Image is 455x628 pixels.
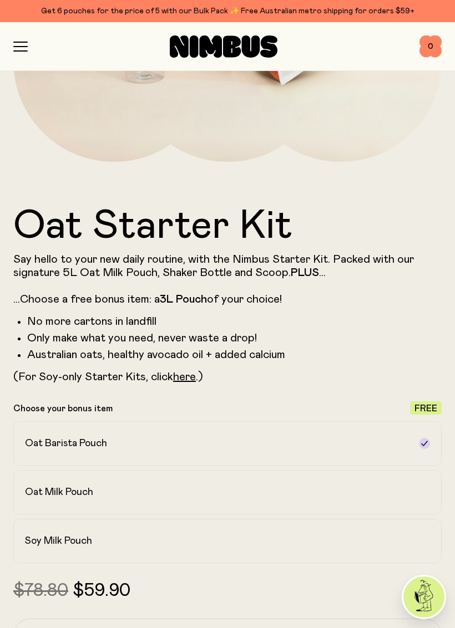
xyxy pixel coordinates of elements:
[27,315,442,328] li: No more cartons in landfill
[13,582,68,600] span: $78.80
[25,486,93,499] h2: Oat Milk Pouch
[13,403,113,414] p: Choose your bonus item
[414,404,437,413] span: Free
[176,294,207,305] strong: Pouch
[25,437,107,450] h2: Oat Barista Pouch
[13,206,442,246] h1: Oat Starter Kit
[160,294,173,305] strong: 3L
[25,534,92,548] h2: Soy Milk Pouch
[13,253,442,306] p: Say hello to your new daily routine, with the Nimbus Starter Kit. Packed with our signature 5L Oa...
[27,331,442,345] li: Only make what you need, never waste a drop!
[73,582,130,600] span: $59.90
[27,348,442,361] li: Australian oats, healthy avocado oil + added calcium
[13,370,442,384] p: (For Soy-only Starter Kits, click .)
[13,4,442,18] div: Get 6 pouches for the price of 5 with our Bulk Pack ✨ Free Australian metro shipping for orders $59+
[291,267,319,278] strong: PLUS
[173,371,196,382] a: here
[403,576,444,617] img: agent
[419,35,442,58] button: 0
